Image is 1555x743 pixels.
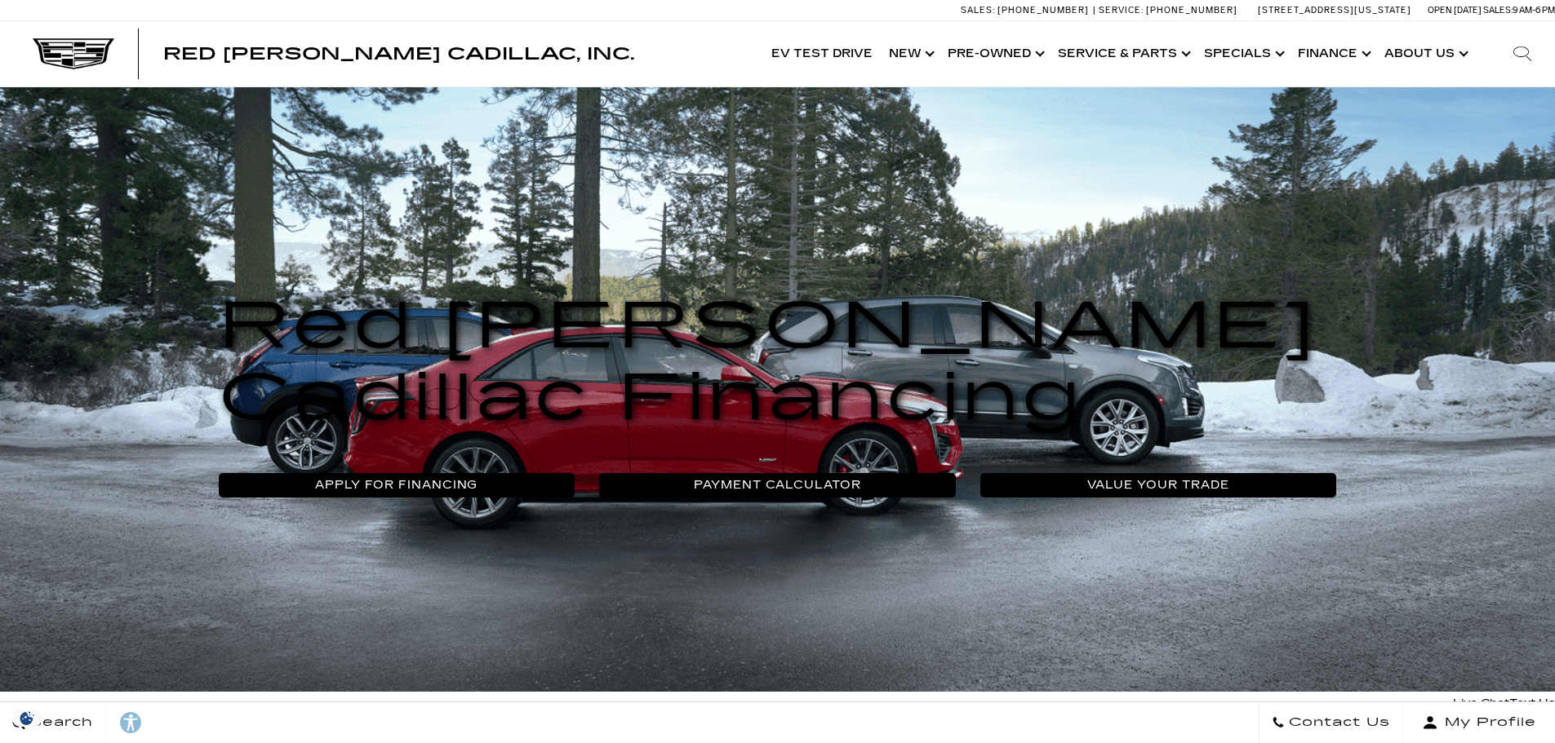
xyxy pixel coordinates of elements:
[961,5,995,15] span: Sales:
[1196,21,1290,86] a: Specials
[599,473,956,498] a: Payment Calculator
[961,6,1093,15] a: Sales: [PHONE_NUMBER]
[1290,21,1376,86] a: Finance
[980,473,1337,498] a: Value Your Trade
[1146,5,1237,15] span: [PHONE_NUMBER]
[1453,692,1509,715] a: Live Chat
[1509,692,1555,715] a: Text Us
[8,710,46,727] img: Opt-Out Icon
[763,21,881,86] a: EV Test Drive
[1376,21,1473,86] a: About Us
[1093,6,1242,15] a: Service: [PHONE_NUMBER]
[997,5,1089,15] span: [PHONE_NUMBER]
[1285,711,1390,734] span: Contact Us
[25,711,93,734] span: Search
[1513,5,1555,15] span: 9 AM-6 PM
[8,710,46,727] section: Click to Open Cookie Consent Modal
[219,290,1337,434] h1: Red [PERSON_NAME] Cadillac Financing
[1259,702,1403,743] a: Contact Us
[1428,5,1482,15] span: Open [DATE]
[940,21,1050,86] a: Pre-Owned
[881,21,940,86] a: New
[163,44,634,64] span: Red [PERSON_NAME] Cadillac, Inc.
[1483,5,1513,15] span: Sales:
[1509,697,1555,710] span: Text Us
[1099,5,1144,15] span: Service:
[219,473,575,498] a: Apply For Financing
[33,38,114,69] img: Cadillac Dark Logo with Cadillac White Text
[163,46,634,62] a: Red [PERSON_NAME] Cadillac, Inc.
[1453,697,1509,710] span: Live Chat
[1438,711,1536,734] span: My Profile
[1258,5,1411,15] a: [STREET_ADDRESS][US_STATE]
[1050,21,1196,86] a: Service & Parts
[1403,702,1555,743] button: Open user profile menu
